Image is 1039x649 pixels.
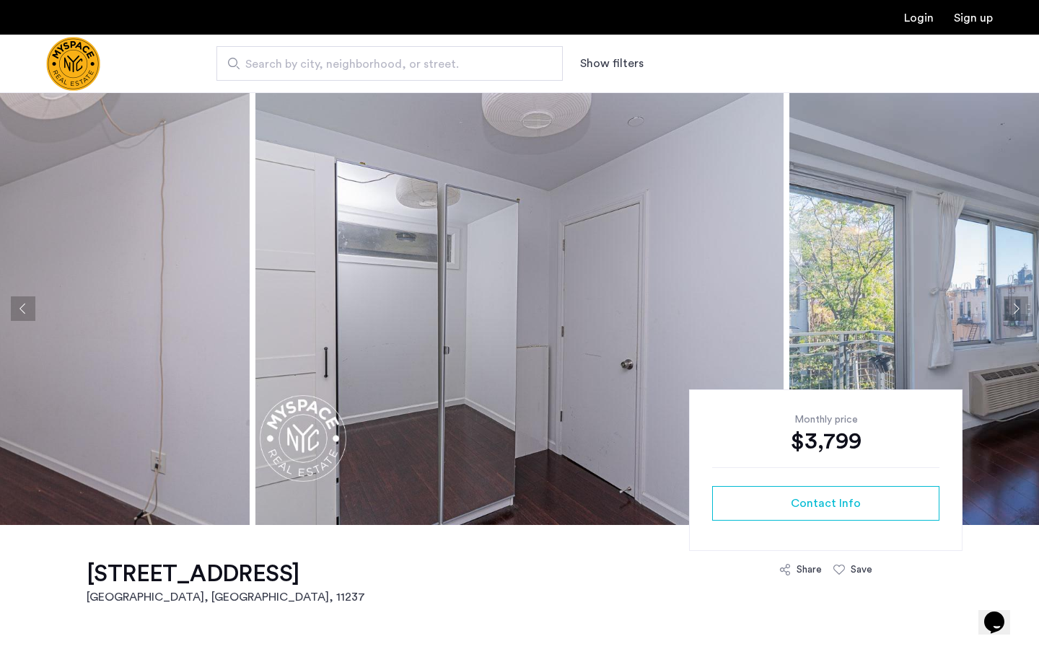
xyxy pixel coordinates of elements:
[46,37,100,91] img: logo
[904,12,934,24] a: Login
[255,92,784,525] img: apartment
[712,486,939,521] button: button
[1004,296,1028,321] button: Next apartment
[954,12,993,24] a: Registration
[11,296,35,321] button: Previous apartment
[797,562,822,577] div: Share
[87,588,365,606] h2: [GEOGRAPHIC_DATA], [GEOGRAPHIC_DATA] , 11237
[87,560,365,606] a: [STREET_ADDRESS][GEOGRAPHIC_DATA], [GEOGRAPHIC_DATA], 11237
[712,427,939,456] div: $3,799
[216,46,563,81] input: Apartment Search
[712,412,939,427] div: Monthly price
[46,37,100,91] a: Cazamio Logo
[851,562,872,577] div: Save
[87,560,365,588] h1: [STREET_ADDRESS]
[978,591,1025,635] iframe: chat widget
[580,55,644,72] button: Show or hide filters
[791,495,861,512] span: Contact Info
[245,56,522,73] span: Search by city, neighborhood, or street.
